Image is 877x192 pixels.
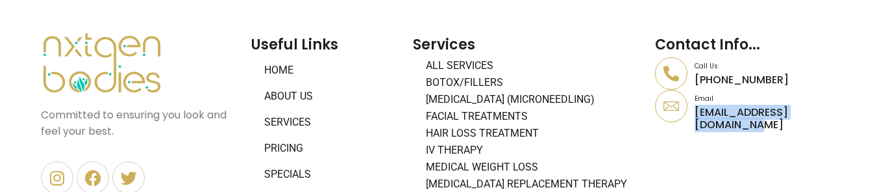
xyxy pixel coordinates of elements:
[655,57,687,90] a: Call Us
[251,32,400,57] h2: Useful Links
[655,90,687,122] a: Email
[413,159,643,176] a: Medical Weight Loss
[695,94,713,103] a: Email
[413,125,643,142] a: Hair Loss Treatment
[413,108,643,125] a: Facial Treatments
[413,32,643,57] h2: Services
[695,106,836,131] p: [EMAIL_ADDRESS][DOMAIN_NAME]
[695,61,718,71] a: Call Us
[251,109,400,135] a: Services
[413,74,643,91] a: BOTOX/FILLERS
[41,107,238,139] p: Committed to ensuring you look and feel your best.
[251,161,400,187] a: Specials
[251,83,400,109] a: About Us
[413,57,643,74] a: All Services
[413,142,643,159] a: IV Therapy
[655,32,836,57] h2: Contact Info...
[413,91,643,108] a: [MEDICAL_DATA] (Microneedling)
[251,57,400,83] a: Home
[695,74,836,86] p: [PHONE_NUMBER]
[251,135,400,161] a: Pricing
